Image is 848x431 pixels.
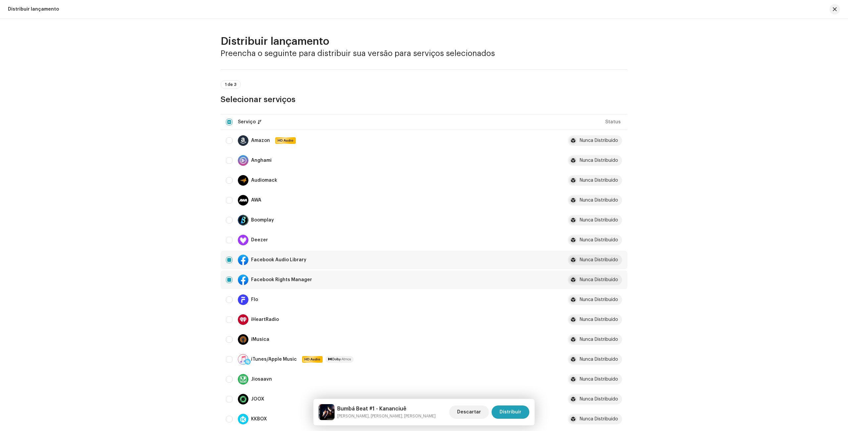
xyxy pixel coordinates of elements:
[251,258,306,262] div: Facebook Audio Library
[492,405,529,419] button: Distribuir
[251,158,272,163] div: Anghami
[251,377,272,382] div: Jiosaavn
[580,198,618,203] div: Nunca Distribuído
[580,258,618,262] div: Nunca Distribuído
[251,178,277,183] div: Audiomack
[251,277,312,282] div: Facebook Rights Manager
[580,158,618,163] div: Nunca Distribuído
[580,218,618,222] div: Nunca Distribuído
[449,405,489,419] button: Descartar
[457,405,481,419] span: Descartar
[251,417,267,421] div: KKBOX
[251,317,279,322] div: iHeartRadio
[580,417,618,421] div: Nunca Distribuído
[251,138,270,143] div: Amazon
[580,178,618,183] div: Nunca Distribuído
[221,35,627,48] h2: Distribuir lançamento
[580,377,618,382] div: Nunca Distribuído
[276,138,295,143] span: HD Audio
[580,138,618,143] div: Nunca Distribuído
[225,83,237,87] span: 1 de 3
[251,198,261,203] div: AWA
[221,48,627,59] h3: Preencha o seguinte para distribuir sua versão para serviços selecionados
[580,397,618,401] div: Nunca Distribuído
[580,297,618,302] div: Nunca Distribuído
[303,357,322,362] span: HD Audio
[8,7,59,12] div: Distribuir lançamento
[580,277,618,282] div: Nunca Distribuído
[337,405,436,413] h5: Bumbá Beat #1 - Kananciuê
[251,297,258,302] div: Flo
[251,238,268,242] div: Deezer
[251,218,274,222] div: Boomplay
[221,94,627,105] h3: Selecionar serviços
[319,404,335,420] img: faf66eb0-bbd7-4078-afea-f91ae20cb4ac
[251,357,297,362] div: iTunes/Apple Music
[251,337,269,342] div: iMusica
[337,413,436,419] small: Bumbá Beat #1 - Kananciuê
[580,357,618,362] div: Nunca Distribuído
[580,238,618,242] div: Nunca Distribuído
[500,405,521,419] span: Distribuir
[580,317,618,322] div: Nunca Distribuído
[251,397,264,401] div: JOOX
[580,337,618,342] div: Nunca Distribuído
